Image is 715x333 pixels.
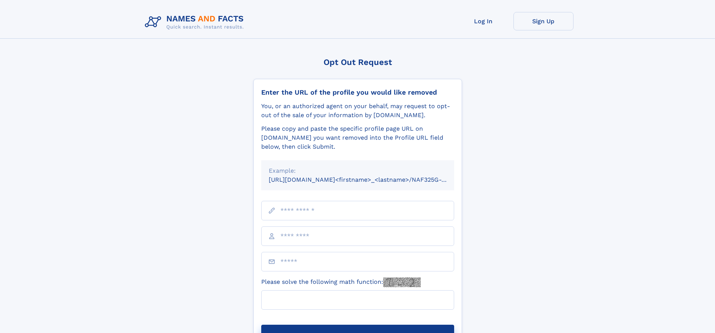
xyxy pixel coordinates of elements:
[453,12,513,30] a: Log In
[142,12,250,32] img: Logo Names and Facts
[261,277,421,287] label: Please solve the following math function:
[269,166,447,175] div: Example:
[261,88,454,96] div: Enter the URL of the profile you would like removed
[253,57,462,67] div: Opt Out Request
[269,176,468,183] small: [URL][DOMAIN_NAME]<firstname>_<lastname>/NAF325G-xxxxxxxx
[261,102,454,120] div: You, or an authorized agent on your behalf, may request to opt-out of the sale of your informatio...
[513,12,574,30] a: Sign Up
[261,124,454,151] div: Please copy and paste the specific profile page URL on [DOMAIN_NAME] you want removed into the Pr...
